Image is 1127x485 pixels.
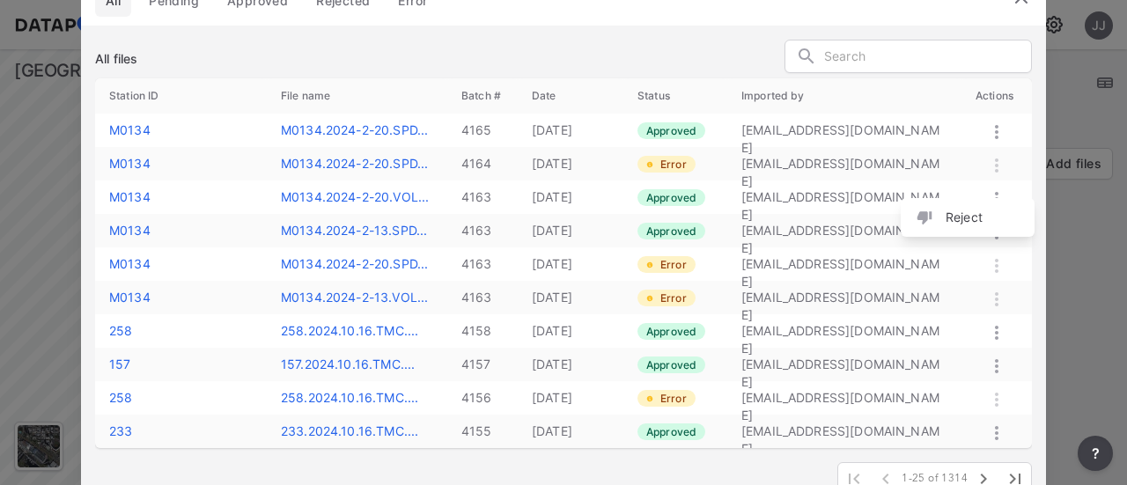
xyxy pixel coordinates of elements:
td: [EMAIL_ADDRESS][DOMAIN_NAME] [727,180,961,214]
td: [DATE] [518,214,623,247]
td: [DATE] [518,381,623,415]
label: 258 [109,323,132,338]
td: [DATE] [518,147,623,180]
a: 157.2024.10.16.TMC.... [281,356,415,371]
label: Approved [637,323,705,340]
td: [DATE] [518,348,623,381]
th: Actions [961,78,1032,114]
label: Reject [946,209,983,226]
td: 4163 [447,214,518,247]
a: M0134.2024-2-20.SPD... [281,156,428,171]
label: Conflict with the existing data [637,290,696,306]
td: 4164 [447,147,518,180]
label: 233.2024.10.16.TMC.xlsx [281,423,418,438]
label: 157.2024.10.16.TMC.xlsx [281,356,415,371]
th: Station ID [95,78,267,114]
td: [DATE] [518,281,623,314]
td: [DATE] [518,180,623,214]
label: 258 [109,390,132,405]
span: ? [1088,443,1102,464]
td: 4163 [447,247,518,281]
label: M0134 [109,122,151,137]
a: M0134.2024-2-20.SPD... [281,256,428,271]
td: [DATE] [518,247,623,281]
label: M0134.2024-2-20.VOL.xlsx [281,189,429,204]
label: Internal error [637,156,696,173]
a: M0134.2024-2-20.VOL... [281,189,429,204]
th: Batch # [447,78,518,114]
td: [EMAIL_ADDRESS][DOMAIN_NAME] [727,281,961,314]
td: 4158 [447,314,518,348]
td: [DATE] [518,415,623,448]
td: [EMAIL_ADDRESS][DOMAIN_NAME] [727,214,961,247]
th: File name [267,78,447,114]
label: Approved [637,356,705,373]
img: iFAejFhtzUZ8mjSs4R1x7TXHOrweJUNGvoh0Eu8zGVLvQUNiWZpHv9pjf8DhOAK5dfY6AAAAAElFTkSuQmCC [646,395,653,402]
td: 4156 [447,381,518,415]
td: [EMAIL_ADDRESS][DOMAIN_NAME] [727,147,961,180]
img: iFAejFhtzUZ8mjSs4R1x7TXHOrweJUNGvoh0Eu8zGVLvQUNiWZpHv9pjf8DhOAK5dfY6AAAAAElFTkSuQmCC [646,295,653,302]
label: 258.2024.10.16.TMC.xlsx [281,390,418,405]
td: [EMAIL_ADDRESS][DOMAIN_NAME] [727,348,961,381]
td: 4165 [447,114,518,147]
td: [EMAIL_ADDRESS][DOMAIN_NAME] [727,247,961,281]
label: Approved [637,122,705,139]
label: 258.2024.10.16.TMC.xlsx [281,323,418,338]
a: M0134.2024-2-13.SPD... [281,223,427,238]
td: 4155 [447,415,518,448]
input: Search [824,44,1031,70]
label: M0134.2024-2-20.SPD.xlsx [281,156,428,171]
td: 4163 [447,180,518,214]
th: Status [623,78,727,114]
label: M0134 [109,290,151,305]
label: M0134.2024-2-20.SPD.xlsx [281,256,428,271]
td: [DATE] [518,314,623,348]
label: Approved [637,189,705,206]
label: M0134 [109,223,151,238]
td: [EMAIL_ADDRESS][DOMAIN_NAME] [727,381,961,415]
label: Unsupported file type. [637,390,696,407]
label: M0134 [109,189,151,204]
th: Date [518,78,623,114]
label: 233 [109,423,132,438]
label: M0134.2024-2-20.SPD.xlsx [281,122,428,137]
label: M0134.2024-2-13.SPD.xlsx [281,223,427,238]
a: 258.2024.10.16.TMC.... [281,390,418,405]
label: M0134 [109,256,151,271]
label: M0134 [109,156,151,171]
th: Imported by [727,78,961,114]
a: M0134.2024-2-20.SPD... [281,122,428,137]
a: 233.2024.10.16.TMC.... [281,423,418,438]
a: 258.2024.10.16.TMC.... [281,323,418,338]
label: Conflict with the existing data [637,256,696,273]
td: [EMAIL_ADDRESS][DOMAIN_NAME] [727,314,961,348]
img: iFAejFhtzUZ8mjSs4R1x7TXHOrweJUNGvoh0Eu8zGVLvQUNiWZpHv9pjf8DhOAK5dfY6AAAAAElFTkSuQmCC [646,161,653,168]
td: [DATE] [518,114,623,147]
button: more [1078,436,1113,471]
h3: All files [95,50,137,68]
td: [EMAIL_ADDRESS][DOMAIN_NAME] [727,114,961,147]
a: M0134.2024-2-13.VOL... [281,290,428,305]
td: 4163 [447,281,518,314]
td: [EMAIL_ADDRESS][DOMAIN_NAME] [727,415,961,448]
label: Approved [637,223,705,239]
label: 157 [109,356,130,371]
img: iFAejFhtzUZ8mjSs4R1x7TXHOrweJUNGvoh0Eu8zGVLvQUNiWZpHv9pjf8DhOAK5dfY6AAAAAElFTkSuQmCC [646,261,653,268]
label: M0134.2024-2-13.VOL.xlsx [281,290,428,305]
td: 4157 [447,348,518,381]
label: Approved [637,423,705,440]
